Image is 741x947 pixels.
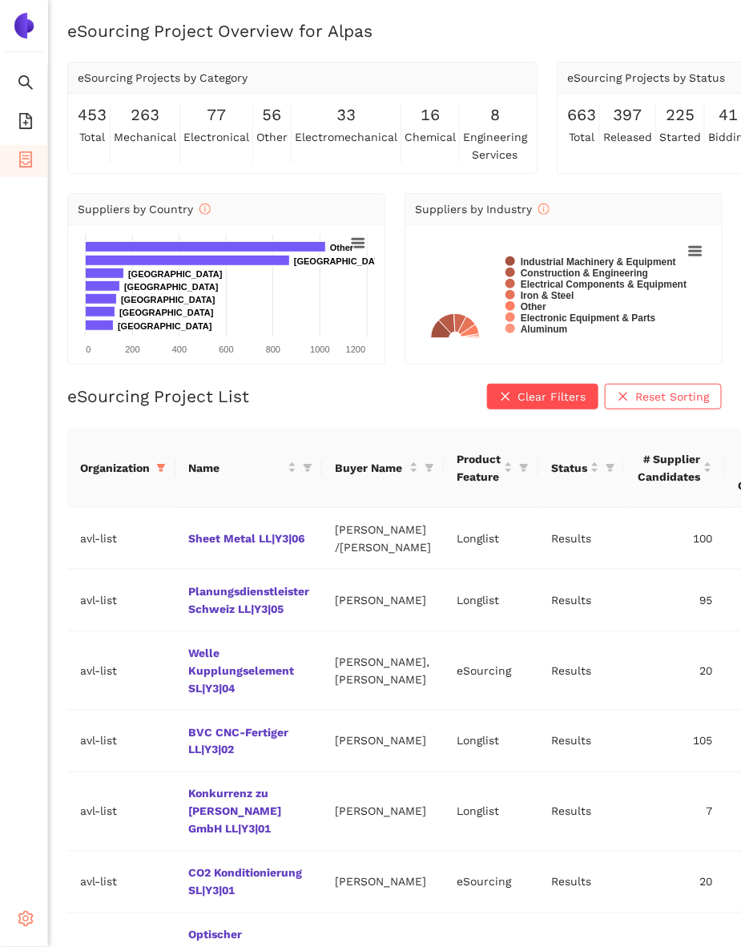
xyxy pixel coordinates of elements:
[521,324,568,335] text: Aluminum
[336,103,356,127] span: 33
[444,852,538,913] td: eSourcing
[625,772,725,852] td: 7
[625,570,725,631] td: 95
[79,128,105,146] span: total
[625,852,725,913] td: 20
[310,345,329,354] text: 1000
[346,345,365,354] text: 1200
[487,384,598,409] button: closeClear Filters
[444,508,538,570] td: Longlist
[516,447,532,489] span: filter
[295,128,397,146] span: electromechanical
[330,243,354,252] text: Other
[538,570,625,631] td: Results
[67,711,175,772] td: avl-list
[521,301,546,312] text: Other
[538,631,625,711] td: Results
[322,852,444,913] td: [PERSON_NAME]
[67,385,249,408] h2: eSourcing Project List
[207,103,226,127] span: 77
[444,570,538,631] td: Longlist
[256,128,288,146] span: other
[67,570,175,631] td: avl-list
[638,450,700,486] span: # Supplier Candidates
[490,103,500,127] span: 8
[635,388,709,405] span: Reset Sorting
[172,345,187,354] text: 400
[67,508,175,570] td: avl-list
[521,256,676,268] text: Industrial Machinery & Equipment
[67,19,722,42] h2: eSourcing Project Overview for Alpas
[300,456,316,480] span: filter
[521,312,656,324] text: Electronic Equipment & Parts
[625,711,725,772] td: 105
[625,429,725,508] th: this column's title is # Supplier Candidates,this column is sortable
[125,345,139,354] text: 200
[659,128,701,146] span: started
[444,772,538,852] td: Longlist
[551,459,587,477] span: Status
[322,711,444,772] td: [PERSON_NAME]
[86,345,91,354] text: 0
[719,103,739,127] span: 41
[294,256,389,266] text: [GEOGRAPHIC_DATA]
[415,203,550,216] span: Suppliers by Industry
[322,429,444,508] th: this column's title is Buyer Name,this column is sortable
[614,103,642,127] span: 397
[421,456,437,480] span: filter
[538,711,625,772] td: Results
[463,128,527,163] span: engineering services
[517,388,586,405] span: Clear Filters
[444,429,538,508] th: this column's title is Product Feature,this column is sortable
[538,204,550,215] span: info-circle
[266,345,280,354] text: 800
[78,203,211,216] span: Suppliers by Country
[18,146,34,178] span: container
[618,391,629,404] span: close
[538,429,625,508] th: this column's title is Status,this column is sortable
[538,852,625,913] td: Results
[18,905,34,937] span: setting
[521,290,574,301] text: Iron & Steel
[175,429,322,508] th: this column's title is Name,this column is sortable
[457,450,501,486] span: Product Feature
[67,772,175,852] td: avl-list
[131,103,159,127] span: 263
[405,128,456,146] span: chemical
[500,391,511,404] span: close
[521,279,687,290] text: Electrical Components & Equipment
[444,711,538,772] td: Longlist
[124,282,219,292] text: [GEOGRAPHIC_DATA]
[128,269,223,279] text: [GEOGRAPHIC_DATA]
[78,71,248,84] span: eSourcing Projects by Category
[18,69,34,101] span: search
[538,772,625,852] td: Results
[335,459,406,477] span: Buyer Name
[444,631,538,711] td: eSourcing
[263,103,282,127] span: 56
[625,508,725,570] td: 100
[183,128,249,146] span: electronical
[569,128,594,146] span: total
[121,295,215,304] text: [GEOGRAPHIC_DATA]
[119,308,214,317] text: [GEOGRAPHIC_DATA]
[188,459,284,477] span: Name
[322,631,444,711] td: [PERSON_NAME], [PERSON_NAME]
[18,107,34,139] span: file-add
[78,103,107,127] span: 453
[118,321,212,331] text: [GEOGRAPHIC_DATA]
[421,103,440,127] span: 16
[602,456,618,480] span: filter
[521,268,648,279] text: Construction & Engineering
[538,508,625,570] td: Results
[625,631,725,711] td: 20
[425,463,434,473] span: filter
[322,772,444,852] td: [PERSON_NAME]
[567,71,725,84] span: eSourcing Projects by Status
[67,631,175,711] td: avl-list
[567,103,596,127] span: 663
[606,463,615,473] span: filter
[153,456,169,480] span: filter
[603,128,652,146] span: released
[605,384,722,409] button: closeReset Sorting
